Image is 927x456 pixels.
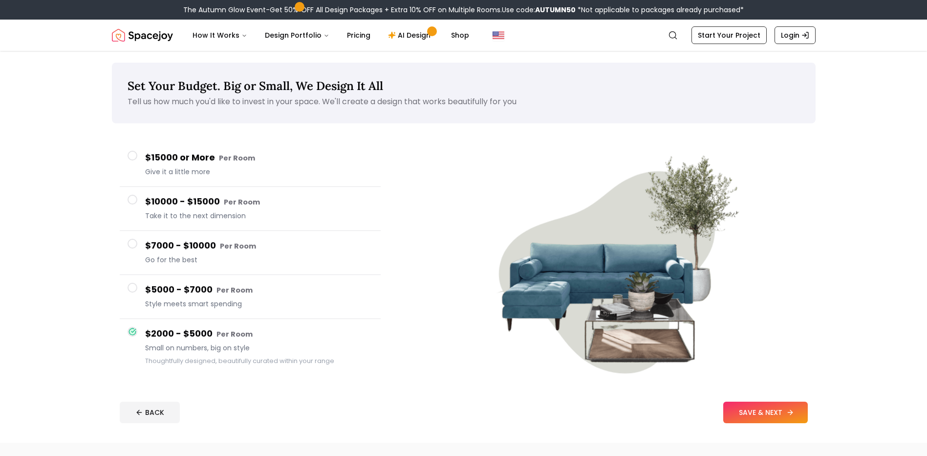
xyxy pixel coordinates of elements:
button: $2000 - $5000 Per RoomSmall on numbers, big on styleThoughtfully designed, beautifully curated wi... [120,319,381,374]
button: $5000 - $7000 Per RoomStyle meets smart spending [120,275,381,319]
small: Per Room [224,197,260,207]
button: $10000 - $15000 Per RoomTake it to the next dimension [120,187,381,231]
a: Start Your Project [691,26,767,44]
button: $7000 - $10000 Per RoomGo for the best [120,231,381,275]
span: Use code: [502,5,576,15]
button: SAVE & NEXT [723,402,808,423]
div: The Autumn Glow Event-Get 50% OFF All Design Packages + Extra 10% OFF on Multiple Rooms. [183,5,744,15]
small: Per Room [216,329,253,339]
h4: $2000 - $5000 [145,327,373,341]
img: Spacejoy Logo [112,25,173,45]
a: Spacejoy [112,25,173,45]
a: Pricing [339,25,378,45]
button: Design Portfolio [257,25,337,45]
img: $2000 - $5000 [470,135,742,408]
span: *Not applicable to packages already purchased* [576,5,744,15]
small: Per Room [219,153,255,163]
span: Set Your Budget. Big or Small, We Design It All [128,78,383,93]
img: United States [493,29,504,41]
span: Small on numbers, big on style [145,343,373,353]
small: Per Room [220,241,256,251]
small: Thoughtfully designed, beautifully curated within your range [145,357,334,365]
span: Go for the best [145,255,373,265]
h4: $7000 - $10000 [145,239,373,253]
button: BACK [120,402,180,423]
span: Give it a little more [145,167,373,177]
nav: Global [112,20,816,51]
nav: Main [185,25,477,45]
b: AUTUMN50 [535,5,576,15]
span: Take it to the next dimension [145,211,373,221]
p: Tell us how much you'd like to invest in your space. We'll create a design that works beautifully... [128,96,800,108]
button: How It Works [185,25,255,45]
h4: $10000 - $15000 [145,195,373,209]
a: Shop [443,25,477,45]
button: $15000 or More Per RoomGive it a little more [120,143,381,187]
h4: $15000 or More [145,151,373,165]
a: Login [775,26,816,44]
span: Style meets smart spending [145,299,373,309]
a: AI Design [380,25,441,45]
small: Per Room [216,285,253,295]
h4: $5000 - $7000 [145,283,373,297]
